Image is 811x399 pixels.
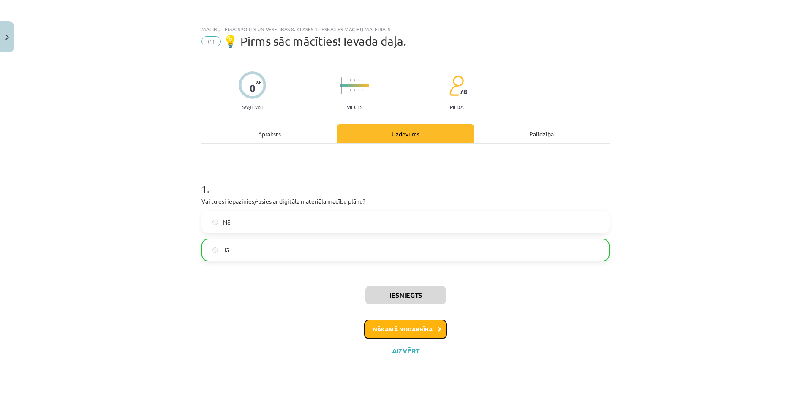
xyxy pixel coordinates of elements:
p: Vai tu esi iepazinies/-usies ar digitāla materiāla macību plānu? [201,197,610,206]
img: students-c634bb4e5e11cddfef0936a35e636f08e4e9abd3cc4e673bd6f9a4125e45ecb1.svg [449,75,464,96]
div: Mācību tēma: Sports un veselības 8. klases 1. ieskaites mācību materiāls [201,26,610,32]
div: Palīdzība [474,124,610,143]
h1: 1 . [201,168,610,194]
span: Nē [223,218,231,227]
img: icon-short-line-57e1e144782c952c97e751825c79c345078a6d821885a25fce030b3d8c18986b.svg [354,89,355,91]
img: icon-short-line-57e1e144782c952c97e751825c79c345078a6d821885a25fce030b3d8c18986b.svg [367,79,367,81]
img: icon-short-line-57e1e144782c952c97e751825c79c345078a6d821885a25fce030b3d8c18986b.svg [354,79,355,81]
img: icon-short-line-57e1e144782c952c97e751825c79c345078a6d821885a25fce030b3d8c18986b.svg [350,79,351,81]
input: Nē [212,220,218,225]
span: XP [256,79,261,84]
span: #1 [201,36,221,46]
img: icon-short-line-57e1e144782c952c97e751825c79c345078a6d821885a25fce030b3d8c18986b.svg [350,89,351,91]
button: Aizvērt [389,347,422,355]
span: Jā [223,246,229,255]
div: Apraksts [201,124,337,143]
img: icon-short-line-57e1e144782c952c97e751825c79c345078a6d821885a25fce030b3d8c18986b.svg [367,89,367,91]
button: Nākamā nodarbība [364,320,447,339]
p: Viegls [347,104,362,110]
span: 💡 Pirms sāc mācīties! Ievada daļa. [223,34,406,48]
img: icon-short-line-57e1e144782c952c97e751825c79c345078a6d821885a25fce030b3d8c18986b.svg [358,79,359,81]
p: Saņemsi [239,104,266,110]
div: Uzdevums [337,124,474,143]
span: 78 [460,88,467,95]
img: icon-close-lesson-0947bae3869378f0d4975bcd49f059093ad1ed9edebbc8119c70593378902aed.svg [5,35,9,40]
input: Jā [212,247,218,253]
div: 0 [250,82,256,94]
button: Iesniegts [365,286,446,304]
img: icon-short-line-57e1e144782c952c97e751825c79c345078a6d821885a25fce030b3d8c18986b.svg [358,89,359,91]
p: pilda [450,104,463,110]
img: icon-long-line-d9ea69661e0d244f92f715978eff75569469978d946b2353a9bb055b3ed8787d.svg [341,77,342,94]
